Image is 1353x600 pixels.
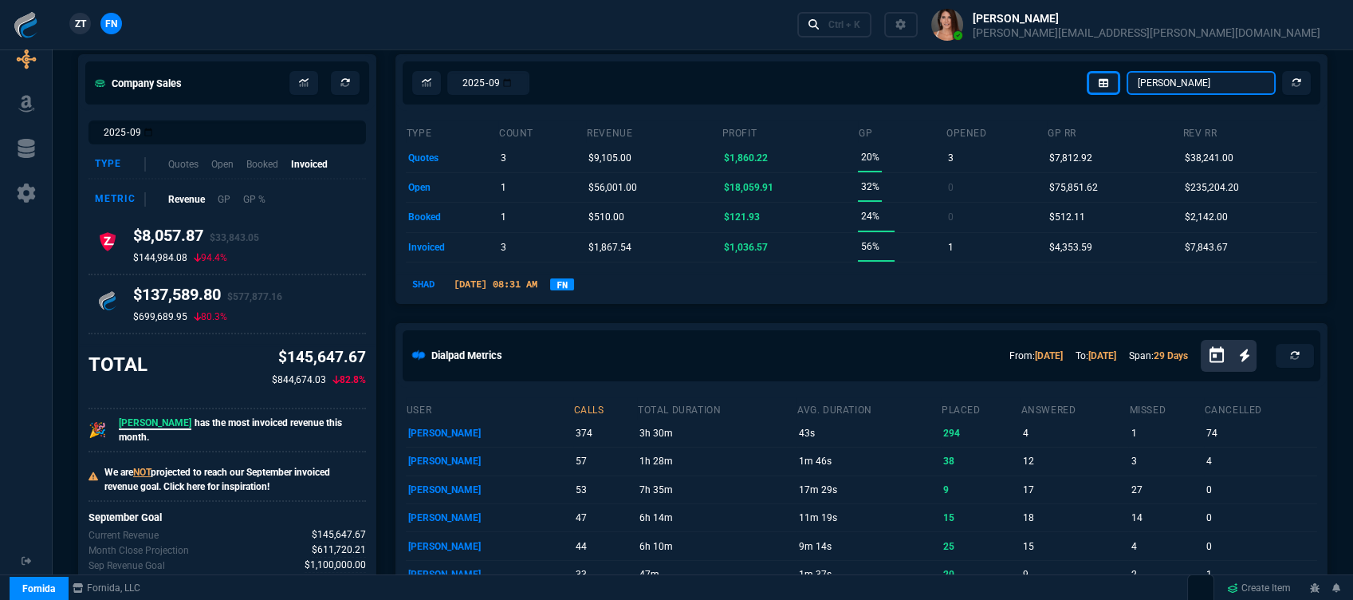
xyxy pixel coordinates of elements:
[243,192,265,207] p: GP %
[95,157,146,172] div: Type
[119,417,191,430] span: [PERSON_NAME]
[1023,507,1127,529] p: 18
[1047,120,1182,143] th: GP RR
[948,206,954,228] p: 0
[1023,479,1127,501] p: 17
[576,422,635,444] p: 374
[724,206,760,228] p: $121.93
[218,192,230,207] p: GP
[799,422,938,444] p: 43s
[340,573,366,588] span: Out of 21 ship days in Sep - there are 16 remaining.
[133,285,282,310] h4: $137,589.80
[858,120,946,143] th: GP
[943,450,1017,472] p: 38
[1023,563,1127,586] p: 9
[861,146,879,168] p: 20%
[861,176,879,198] p: 32%
[211,157,234,172] p: Open
[119,416,366,444] p: has the most invoiced revenue this month.
[406,120,498,143] th: type
[799,479,938,501] p: 17m 29s
[227,291,282,302] span: $577,877.16
[943,563,1017,586] p: 20
[1185,236,1228,259] p: $7,843.67
[1129,349,1188,363] p: Span:
[573,397,637,420] th: calls
[1204,397,1317,420] th: cancelled
[297,543,366,558] p: spec.value
[1131,479,1202,501] p: 27
[550,278,574,290] a: FN
[88,559,165,573] p: Company Revenue Goal for Sep.
[88,528,159,543] p: Revenue for Sep.
[1049,147,1092,169] p: $7,812.92
[639,535,794,558] p: 6h 10m
[498,120,586,143] th: count
[724,236,768,259] p: $1,036.57
[501,147,506,169] p: 3
[133,226,259,251] h4: $8,057.87
[1049,206,1085,228] p: $512.11
[948,236,954,259] p: 1
[948,147,954,169] p: 3
[861,235,879,258] p: 56%
[1023,422,1127,444] p: 4
[588,206,624,228] p: $510.00
[246,157,278,172] p: Booked
[1076,349,1116,363] p: To:
[95,76,182,91] h5: Company Sales
[1221,576,1297,600] a: Create Item
[828,18,860,31] div: Ctrl + K
[1185,206,1228,228] p: $2,142.00
[408,479,570,501] p: [PERSON_NAME]
[1206,450,1315,472] p: 4
[95,192,146,207] div: Metric
[1185,176,1239,199] p: $235,204.20
[272,373,326,387] p: $844,674.03
[1131,422,1202,444] p: 1
[1206,479,1315,501] p: 0
[576,479,635,501] p: 53
[88,574,180,588] p: Out of 21 ship days in Sep - there are 16 remaining.
[941,397,1021,420] th: placed
[639,563,794,586] p: 47m
[312,543,366,558] span: Uses current month's data to project the month's close.
[588,176,637,199] p: $56,001.00
[408,422,570,444] p: [PERSON_NAME]
[88,511,366,524] h6: September Goal
[722,120,859,143] th: Profit
[312,527,366,543] span: Revenue for Sep.
[406,277,441,291] p: SHAD
[1206,507,1315,529] p: 0
[586,120,722,143] th: revenue
[447,277,544,291] p: [DATE] 08:31 AM
[408,535,570,558] p: [PERSON_NAME]
[1182,120,1317,143] th: Rev RR
[1088,350,1116,361] a: [DATE]
[105,17,117,31] span: FN
[948,176,954,199] p: 0
[408,507,570,529] p: [PERSON_NAME]
[799,507,938,529] p: 11m 19s
[406,143,498,172] td: quotes
[943,422,1017,444] p: 294
[133,467,151,478] span: NOT
[88,419,106,441] p: 🎉
[297,527,366,543] p: spec.value
[799,535,938,558] p: 9m 14s
[724,176,773,199] p: $18,059.91
[1023,450,1127,472] p: 12
[639,450,794,472] p: 1h 28m
[1049,176,1098,199] p: $75,851.62
[305,558,366,573] span: Company Revenue Goal for Sep.
[1009,349,1063,363] p: From:
[431,348,502,363] h5: Dialpad Metrics
[1206,535,1315,558] p: 0
[1131,507,1202,529] p: 14
[501,236,506,259] p: 3
[406,232,498,262] td: invoiced
[639,422,794,444] p: 3h 30m
[588,147,631,169] p: $9,105.00
[133,251,187,264] p: $144,984.08
[796,397,941,420] th: avg. duration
